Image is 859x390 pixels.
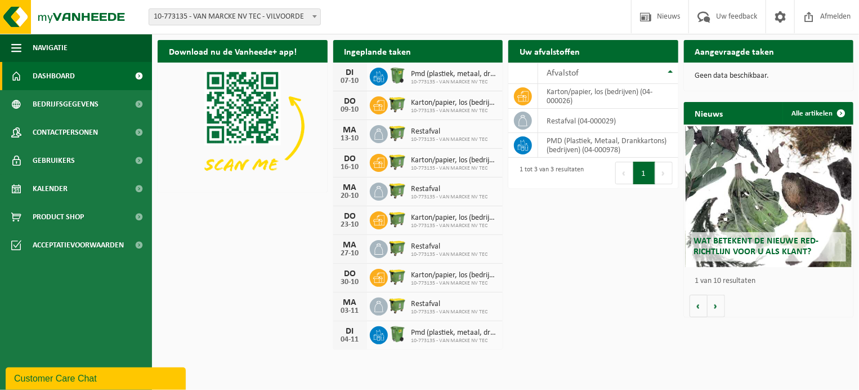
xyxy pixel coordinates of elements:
[411,156,498,165] span: Karton/papier, los (bedrijven)
[149,8,321,25] span: 10-773135 - VAN MARCKE NV TEC - VILVOORDE
[411,136,488,143] span: 10-773135 - VAN MARCKE NV TEC
[339,241,361,250] div: MA
[388,95,407,114] img: WB-1100-HPE-GN-51
[708,295,725,317] button: Volgende
[411,194,488,201] span: 10-773135 - VAN MARCKE NV TEC
[339,250,361,258] div: 27-10
[339,327,361,336] div: DI
[33,175,68,203] span: Kalender
[33,62,75,90] span: Dashboard
[686,126,852,267] a: Wat betekent de nieuwe RED-richtlijn voor u als klant?
[388,296,407,315] img: WB-1100-HPE-GN-51
[339,278,361,286] div: 30-10
[411,300,488,309] span: Restafval
[690,295,708,317] button: Vorige
[633,162,655,184] button: 1
[33,203,84,231] span: Product Shop
[411,271,498,280] span: Karton/papier, los (bedrijven)
[33,90,99,118] span: Bedrijfsgegevens
[339,154,361,163] div: DO
[339,135,361,143] div: 13-10
[615,162,633,184] button: Previous
[388,325,407,344] img: WB-0370-HPE-GN-50
[388,66,407,85] img: WB-0370-HPE-GN-50
[411,214,498,223] span: Karton/papier, los (bedrijven)
[411,185,488,194] span: Restafval
[339,183,361,192] div: MA
[33,231,124,259] span: Acceptatievoorwaarden
[388,238,407,258] img: WB-1100-HPE-GN-51
[339,68,361,77] div: DI
[411,70,498,79] span: Pmd (plastiek, metaal, drankkartons) (bedrijven)
[411,223,498,229] span: 10-773135 - VAN MARCKE NV TEC
[388,181,407,200] img: WB-1100-HPE-GN-51
[33,118,98,147] span: Contactpersonen
[339,307,361,315] div: 03-11
[411,251,488,258] span: 10-773135 - VAN MARCKE NV TEC
[411,108,498,114] span: 10-773135 - VAN MARCKE NV TEC
[339,212,361,221] div: DO
[339,336,361,344] div: 04-11
[538,133,678,158] td: PMD (Plastiek, Metaal, Drankkartons) (bedrijven) (04-000978)
[388,210,407,229] img: WB-1100-HPE-GN-51
[339,298,361,307] div: MA
[388,152,407,171] img: WB-1100-HPE-GN-51
[547,69,579,78] span: Afvalstof
[411,99,498,108] span: Karton/papier, los (bedrijven)
[149,9,320,25] span: 10-773135 - VAN MARCKE NV TEC - VILVOORDE
[33,147,75,175] span: Gebruikers
[411,280,498,287] span: 10-773135 - VAN MARCKE NV TEC
[684,40,786,62] h2: Aangevraagde taken
[538,109,678,133] td: restafval (04-000029)
[158,40,308,62] h2: Download nu de Vanheede+ app!
[684,102,735,124] h2: Nieuws
[339,126,361,135] div: MA
[782,102,852,125] a: Alle artikelen
[388,123,407,143] img: WB-1100-HPE-GN-51
[339,97,361,106] div: DO
[514,161,584,185] div: 1 tot 3 van 3 resultaten
[411,309,488,316] span: 10-773135 - VAN MARCKE NV TEC
[339,77,361,85] div: 07-10
[655,162,673,184] button: Next
[411,242,488,251] span: Restafval
[158,63,328,190] img: Download de VHEPlus App
[33,34,68,62] span: Navigatie
[411,338,498,344] span: 10-773135 - VAN MARCKE NV TEC
[339,221,361,229] div: 23-10
[339,269,361,278] div: DO
[6,365,188,390] iframe: chat widget
[508,40,591,62] h2: Uw afvalstoffen
[339,106,361,114] div: 09-10
[333,40,423,62] h2: Ingeplande taken
[411,127,488,136] span: Restafval
[695,72,843,80] p: Geen data beschikbaar.
[388,267,407,286] img: WB-1100-HPE-GN-51
[411,79,498,86] span: 10-773135 - VAN MARCKE NV TEC
[339,163,361,171] div: 16-10
[411,329,498,338] span: Pmd (plastiek, metaal, drankkartons) (bedrijven)
[538,84,678,109] td: karton/papier, los (bedrijven) (04-000026)
[411,165,498,172] span: 10-773135 - VAN MARCKE NV TEC
[694,237,819,256] span: Wat betekent de nieuwe RED-richtlijn voor u als klant?
[695,277,848,285] p: 1 van 10 resultaten
[339,192,361,200] div: 20-10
